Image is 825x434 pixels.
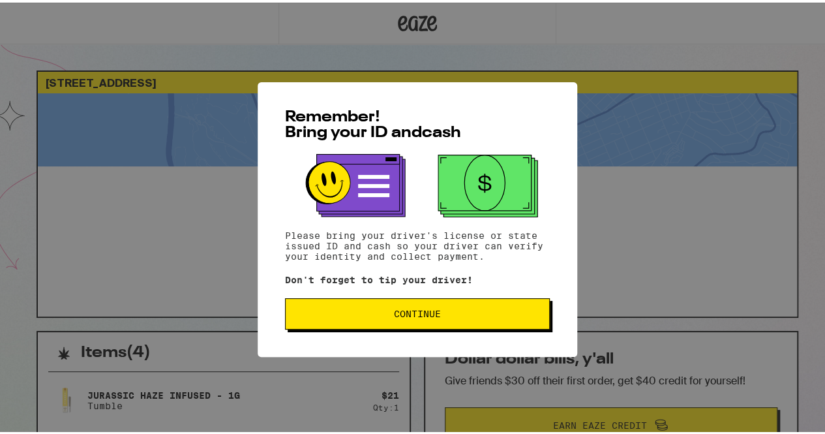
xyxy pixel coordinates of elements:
[285,107,461,138] span: Remember! Bring your ID and cash
[8,9,94,20] span: Hi. Need any help?
[285,296,550,327] button: Continue
[394,307,441,316] span: Continue
[285,272,550,283] p: Don't forget to tip your driver!
[285,228,550,259] p: Please bring your driver's license or state issued ID and cash so your driver can verify your ide...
